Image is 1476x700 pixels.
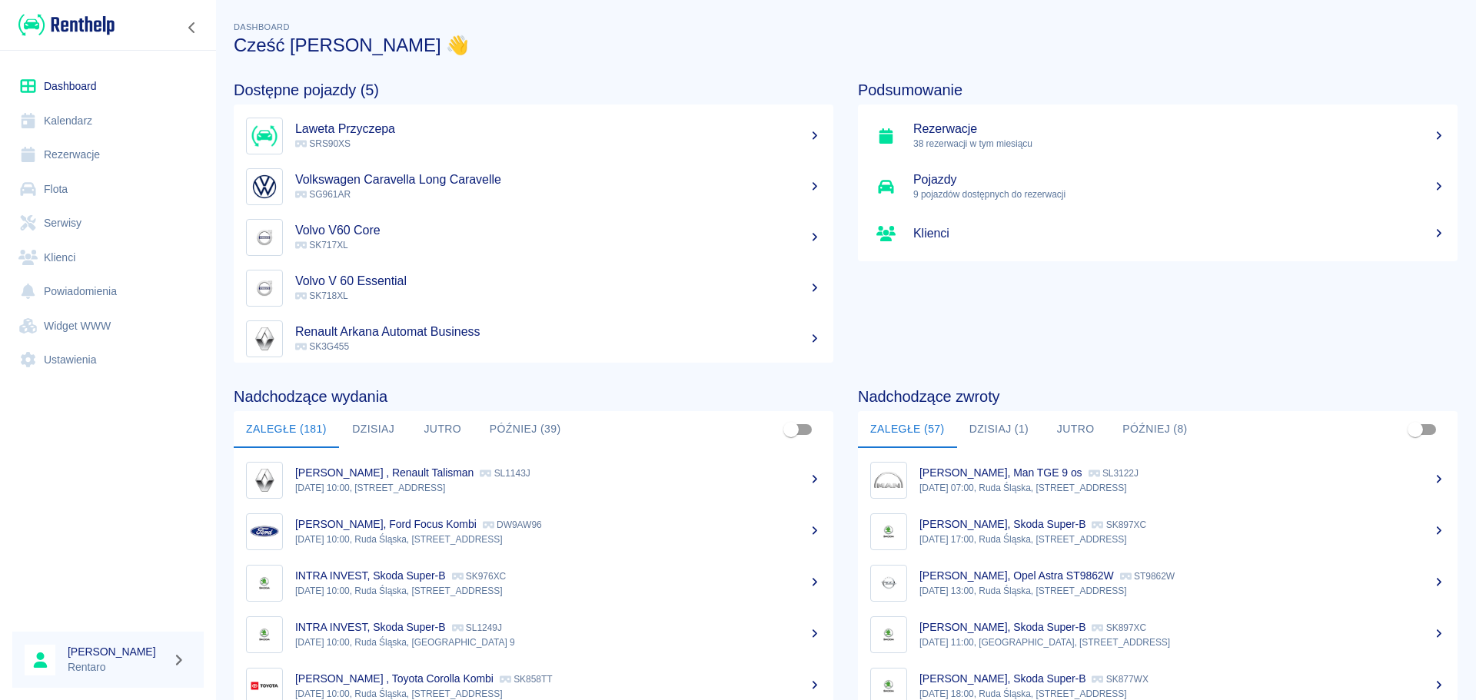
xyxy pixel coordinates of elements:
p: SL1249J [452,622,502,633]
img: Image [250,274,279,303]
a: Rezerwacje38 rezerwacji w tym miesiącu [858,111,1458,161]
p: ST9862W [1120,571,1175,582]
h5: Laweta Przyczepa [295,121,821,137]
a: Image[PERSON_NAME], Ford Focus Kombi DW9AW96[DATE] 10:00, Ruda Śląska, [STREET_ADDRESS] [234,506,833,557]
button: Zaległe (57) [858,411,957,448]
p: SK858TT [500,674,553,685]
h3: Cześć [PERSON_NAME] 👋 [234,35,1458,56]
img: Image [250,172,279,201]
p: SK897XC [1092,622,1146,633]
h6: [PERSON_NAME] [68,644,166,659]
a: Image[PERSON_NAME], Skoda Super-B SK897XC[DATE] 17:00, Ruda Śląska, [STREET_ADDRESS] [858,506,1458,557]
a: Flota [12,172,204,207]
img: Image [250,517,279,546]
img: Image [250,121,279,151]
h5: Rezerwacje [913,121,1445,137]
p: [PERSON_NAME] , Renault Talisman [295,466,474,479]
span: Dashboard [234,22,290,32]
a: ImageVolvo V 60 Essential SK718XL [234,263,833,314]
p: [PERSON_NAME], Man TGE 9 os [919,466,1082,479]
a: Ustawienia [12,343,204,377]
p: [PERSON_NAME], Skoda Super-B [919,518,1085,530]
a: Image[PERSON_NAME], Skoda Super-B SK897XC[DATE] 11:00, [GEOGRAPHIC_DATA], [STREET_ADDRESS] [858,609,1458,660]
p: 38 rezerwacji w tym miesiącu [913,137,1445,151]
p: [PERSON_NAME], Skoda Super-B [919,621,1085,633]
button: Dzisiaj [339,411,408,448]
p: [DATE] 07:00, Ruda Śląska, [STREET_ADDRESS] [919,481,1445,495]
h5: Klienci [913,226,1445,241]
img: Renthelp logo [18,12,115,38]
p: [DATE] 10:00, Ruda Śląska, [GEOGRAPHIC_DATA] 9 [295,635,821,649]
a: Renthelp logo [12,12,115,38]
h5: Volkswagen Caravella Long Caravelle [295,172,821,187]
a: ImageVolkswagen Caravella Long Caravelle SG961AR [234,161,833,212]
button: Później (39) [477,411,573,448]
img: Image [874,569,903,598]
p: [PERSON_NAME], Skoda Super-B [919,672,1085,685]
p: [DATE] 13:00, Ruda Śląska, [STREET_ADDRESS] [919,584,1445,598]
a: ImageINTRA INVEST, Skoda Super-B SL1249J[DATE] 10:00, Ruda Śląska, [GEOGRAPHIC_DATA] 9 [234,609,833,660]
p: [PERSON_NAME] , Toyota Corolla Kombi [295,672,494,685]
a: ImageRenault Arkana Automat Business SK3G455 [234,314,833,364]
a: Kalendarz [12,104,204,138]
p: Rentaro [68,659,166,675]
p: SL1143J [480,468,530,479]
a: ImageVolvo V60 Core SK717XL [234,212,833,263]
p: SL3122J [1089,468,1139,479]
a: Widget WWW [12,309,204,343]
p: [DATE] 10:00, Ruda Śląska, [STREET_ADDRESS] [295,532,821,546]
h4: Nadchodzące wydania [234,387,833,406]
a: Rezerwacje [12,138,204,172]
a: Image[PERSON_NAME] , Renault Talisman SL1143J[DATE] 10:00, [STREET_ADDRESS] [234,454,833,506]
button: Zwiń nawigację [181,18,204,38]
p: INTRA INVEST, Skoda Super-B [295,621,446,633]
button: Zaległe (181) [234,411,339,448]
a: Serwisy [12,206,204,241]
img: Image [250,223,279,252]
button: Jutro [408,411,477,448]
span: Pokaż przypisane tylko do mnie [1401,415,1430,444]
p: [DATE] 11:00, [GEOGRAPHIC_DATA], [STREET_ADDRESS] [919,635,1445,649]
a: Image[PERSON_NAME], Opel Astra ST9862W ST9862W[DATE] 13:00, Ruda Śląska, [STREET_ADDRESS] [858,557,1458,609]
img: Image [874,517,903,546]
p: [DATE] 17:00, Ruda Śląska, [STREET_ADDRESS] [919,532,1445,546]
p: DW9AW96 [483,519,542,530]
img: Image [250,620,279,649]
span: SK718XL [295,290,348,301]
span: SK3G455 [295,341,349,352]
a: Image[PERSON_NAME], Man TGE 9 os SL3122J[DATE] 07:00, Ruda Śląska, [STREET_ADDRESS] [858,454,1458,506]
h5: Volvo V 60 Essential [295,274,821,289]
h4: Dostępne pojazdy (5) [234,81,833,99]
img: Image [874,466,903,495]
p: SK976XC [452,571,507,582]
button: Dzisiaj (1) [957,411,1042,448]
img: Image [874,620,903,649]
p: SK877WX [1092,674,1148,685]
h4: Podsumowanie [858,81,1458,99]
h5: Volvo V60 Core [295,223,821,238]
span: SG961AR [295,189,351,200]
p: INTRA INVEST, Skoda Super-B [295,569,446,582]
h4: Nadchodzące zwroty [858,387,1458,406]
a: Powiadomienia [12,274,204,309]
a: ImageLaweta Przyczepa SRS90XS [234,111,833,161]
img: Image [250,569,279,598]
img: Image [250,324,279,353]
button: Jutro [1041,411,1110,448]
span: SRS90XS [295,138,351,149]
p: [PERSON_NAME], Opel Astra ST9862W [919,569,1114,582]
h5: Pojazdy [913,172,1445,187]
img: Image [250,466,279,495]
p: [DATE] 10:00, Ruda Śląska, [STREET_ADDRESS] [295,584,821,598]
a: ImageINTRA INVEST, Skoda Super-B SK976XC[DATE] 10:00, Ruda Śląska, [STREET_ADDRESS] [234,557,833,609]
a: Klienci [12,241,204,275]
span: Pokaż przypisane tylko do mnie [776,415,806,444]
a: Pojazdy9 pojazdów dostępnych do rezerwacji [858,161,1458,212]
p: [DATE] 10:00, [STREET_ADDRESS] [295,481,821,495]
span: SK717XL [295,240,348,250]
p: SK897XC [1092,519,1146,530]
a: Dashboard [12,69,204,104]
h5: Renault Arkana Automat Business [295,324,821,340]
p: 9 pojazdów dostępnych do rezerwacji [913,187,1445,201]
a: Klienci [858,212,1458,255]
